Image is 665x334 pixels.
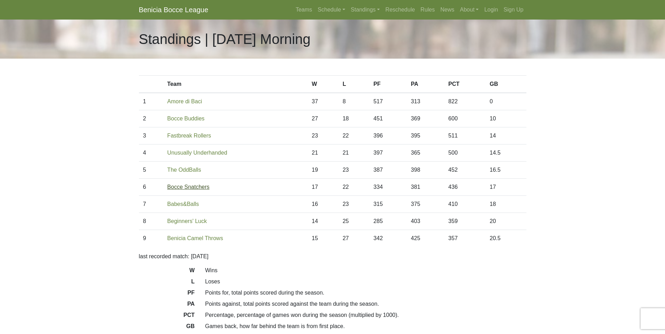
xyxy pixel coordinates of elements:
[167,218,207,224] a: Beginners' Luck
[444,179,485,196] td: 436
[338,162,369,179] td: 23
[369,127,407,144] td: 396
[338,196,369,213] td: 23
[308,230,338,247] td: 15
[444,127,485,144] td: 511
[167,167,201,173] a: The OddBalls
[134,289,200,300] dt: PF
[486,76,526,93] th: GB
[486,230,526,247] td: 20.5
[139,144,163,162] td: 4
[134,300,200,311] dt: PA
[139,196,163,213] td: 7
[369,162,407,179] td: 387
[167,184,209,190] a: Bocce Snatchers
[163,76,308,93] th: Team
[139,93,163,110] td: 1
[407,213,444,230] td: 403
[167,116,205,121] a: Bocce Buddies
[139,179,163,196] td: 6
[457,3,482,17] a: About
[407,93,444,110] td: 313
[444,213,485,230] td: 359
[293,3,315,17] a: Teams
[486,93,526,110] td: 0
[369,179,407,196] td: 334
[139,110,163,127] td: 2
[308,76,338,93] th: W
[308,144,338,162] td: 21
[338,110,369,127] td: 18
[369,213,407,230] td: 285
[444,110,485,127] td: 600
[139,230,163,247] td: 9
[486,162,526,179] td: 16.5
[369,76,407,93] th: PF
[407,230,444,247] td: 425
[407,144,444,162] td: 365
[308,93,338,110] td: 37
[200,322,532,331] dd: Games back, how far behind the team is from first place.
[167,133,211,139] a: Fastbreak Rollers
[308,127,338,144] td: 23
[383,3,418,17] a: Reschedule
[481,3,501,17] a: Login
[338,93,369,110] td: 8
[338,179,369,196] td: 22
[369,230,407,247] td: 342
[486,110,526,127] td: 10
[139,252,526,261] p: last recorded match: [DATE]
[167,235,223,241] a: Benicia Camel Throws
[486,213,526,230] td: 20
[338,213,369,230] td: 25
[486,127,526,144] td: 14
[139,31,311,47] h1: Standings | [DATE] Morning
[134,322,200,333] dt: GB
[418,3,438,17] a: Rules
[348,3,383,17] a: Standings
[407,127,444,144] td: 395
[444,144,485,162] td: 500
[200,289,532,297] dd: Points for, total points scored during the season.
[369,93,407,110] td: 517
[134,311,200,322] dt: PCT
[308,162,338,179] td: 19
[139,3,208,17] a: Benicia Bocce League
[444,93,485,110] td: 822
[200,266,532,275] dd: Wins
[486,144,526,162] td: 14.5
[134,277,200,289] dt: L
[338,127,369,144] td: 22
[407,76,444,93] th: PA
[407,162,444,179] td: 398
[200,300,532,308] dd: Points against, total points scored against the team during the season.
[139,213,163,230] td: 8
[139,162,163,179] td: 5
[167,201,199,207] a: Babes&Balls
[369,144,407,162] td: 397
[444,162,485,179] td: 452
[308,179,338,196] td: 17
[486,179,526,196] td: 17
[315,3,348,17] a: Schedule
[369,110,407,127] td: 451
[444,76,485,93] th: PCT
[369,196,407,213] td: 315
[139,127,163,144] td: 3
[167,150,227,156] a: Unusually Underhanded
[444,230,485,247] td: 357
[338,144,369,162] td: 21
[444,196,485,213] td: 410
[167,98,202,104] a: Amore di Baci
[407,110,444,127] td: 369
[134,266,200,277] dt: W
[200,311,532,319] dd: Percentage, percentage of games won during the season (multiplied by 1000).
[407,196,444,213] td: 375
[308,213,338,230] td: 14
[200,277,532,286] dd: Loses
[308,110,338,127] td: 27
[338,230,369,247] td: 27
[308,196,338,213] td: 16
[407,179,444,196] td: 381
[501,3,526,17] a: Sign Up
